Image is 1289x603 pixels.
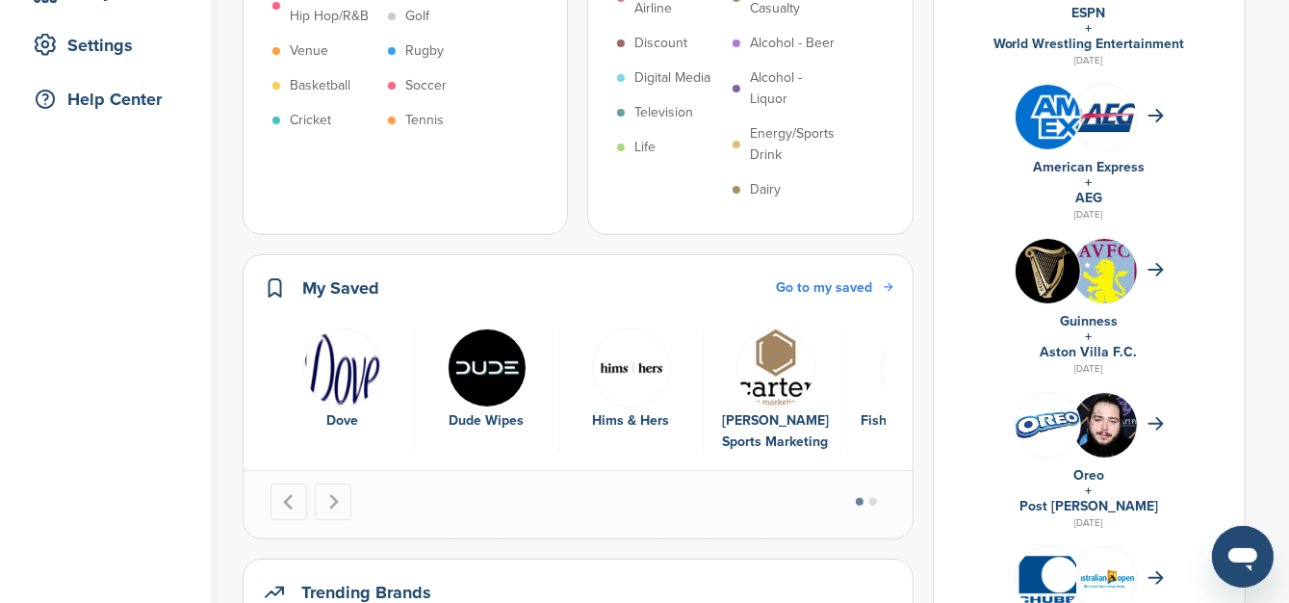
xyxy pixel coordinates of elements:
div: 2 of 6 [415,328,559,454]
div: 5 of 6 [848,328,993,454]
a: Go to my saved [776,277,893,299]
p: Dairy [750,179,781,200]
div: [DATE] [953,360,1225,378]
p: Television [634,102,693,123]
div: Dude Wipes [425,410,549,432]
img: Data [1016,411,1080,438]
button: Go to page 1 [856,498,864,506]
img: Data [303,328,382,407]
img: Amex logo [1016,85,1080,149]
div: [DATE] [953,52,1225,69]
img: Csm logo stacked [736,328,815,407]
a: + [1086,483,1093,499]
p: Life [634,137,656,158]
a: Post [PERSON_NAME] [1019,498,1158,514]
p: Cricket [290,110,331,131]
h2: My Saved [302,275,379,301]
img: Screenshot 2018 10 25 at 8.58.45 am [1072,393,1137,489]
button: Go to last slide [271,484,307,520]
a: Aston Villa F.C. [1041,344,1138,360]
a: Settings [19,23,193,67]
p: Tennis [405,110,444,131]
div: [PERSON_NAME] Sports Marketing [713,410,838,453]
button: Go to page 2 [869,498,877,506]
div: [DATE] [953,206,1225,223]
p: Rugby [405,40,444,62]
iframe: Button to launch messaging window [1212,526,1274,588]
ul: Select a slide to show [839,495,893,510]
a: Gcfarpgv 400x400 Dude Wipes [425,328,549,433]
img: Hh [592,328,671,407]
div: Dove [280,410,404,432]
p: Digital Media [634,67,710,89]
p: Basketball [290,75,350,96]
a: Help Center [19,77,193,121]
a: Data Dove [280,328,404,433]
a: + [1086,20,1093,37]
p: Energy/Sports Drink [750,123,838,166]
a: Csm logo stacked [PERSON_NAME] Sports Marketing [713,328,838,454]
div: FishBait Marketing [858,410,982,432]
img: Open uri20141112 64162 1t4610c?1415809572 [1072,100,1137,133]
img: 13524564 10153758406911519 7648398964988343964 n [1016,239,1080,303]
div: Settings [29,28,193,63]
img: 10593127 754048017986828 4755804612661248716 n [881,328,960,407]
div: 3 of 6 [559,328,704,454]
div: [DATE] [953,514,1225,532]
p: Venue [290,40,328,62]
p: Alcohol - Beer [750,33,835,54]
p: Alcohol - Liquor [750,67,838,110]
div: 4 of 6 [704,328,848,454]
a: World Wrestling Entertainment [993,36,1185,52]
p: Discount [634,33,687,54]
a: + [1086,328,1093,345]
a: Guinness [1060,313,1118,329]
div: Help Center [29,82,193,117]
div: 1 of 6 [271,328,415,454]
div: Hims & Hers [569,410,693,432]
a: + [1086,174,1093,191]
img: Gcfarpgv 400x400 [448,328,527,407]
a: Oreo [1073,467,1104,484]
a: Hh Hims & Hers [569,328,693,433]
p: Soccer [405,75,447,96]
a: American Express [1033,159,1145,175]
a: AEG [1075,190,1102,206]
a: ESPN [1072,5,1106,21]
p: Golf [405,6,429,27]
img: Open uri20141112 64162 d90exl?1415808348 [1072,567,1137,590]
button: Next slide [315,484,351,520]
img: Data?1415810237 [1072,239,1137,331]
span: Go to my saved [776,279,872,296]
